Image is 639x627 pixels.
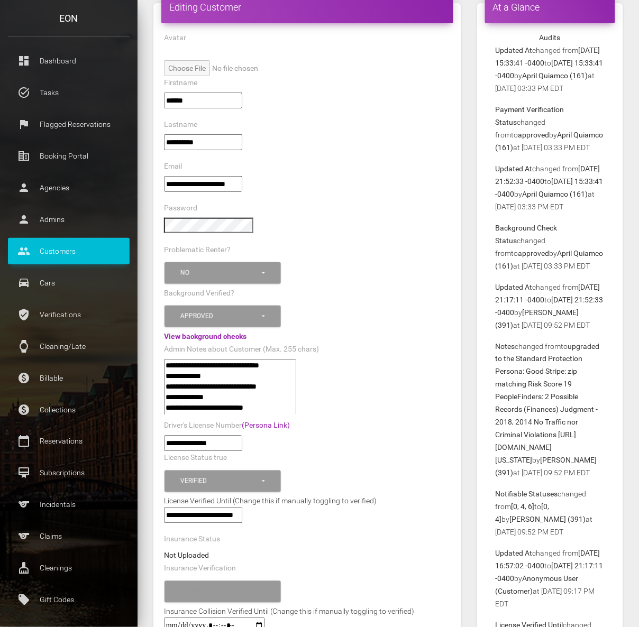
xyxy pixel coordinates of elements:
b: Background Check Status [496,224,558,245]
strong: Not Uploaded [164,551,209,560]
label: Password [164,203,197,214]
div: Approved [180,312,260,321]
b: Updated At [496,283,533,291]
p: Customers [16,243,122,259]
button: Please select [165,581,281,603]
b: Payment Verification Status [496,105,564,126]
label: Driver's License Number [164,421,290,431]
a: verified_user Verifications [8,301,130,328]
label: Problematic Renter? [164,245,231,255]
p: Reservations [16,434,122,449]
p: Claims [16,529,122,545]
b: Updated At [496,549,533,558]
p: Tasks [16,85,122,100]
p: Booking Portal [16,148,122,164]
label: License Status true [164,453,227,464]
strong: Audits [540,33,561,42]
p: Billable [16,370,122,386]
p: changed from to by at [DATE] 09:52 PM EDT [496,340,605,480]
a: drive_eta Cars [8,270,130,296]
p: Verifications [16,307,122,322]
label: Avatar [164,33,186,43]
p: changed from to by at [DATE] 03:33 PM EDT [496,103,605,154]
div: License Verified Until (Change this if manually toggling to verified) [156,495,459,508]
h4: At a Glance [493,1,607,14]
p: Agencies [16,180,122,196]
a: local_offer Gift Codes [8,587,130,613]
div: No [180,269,260,278]
label: Background Verified? [164,288,234,299]
div: Please select [180,587,260,596]
button: No [165,262,281,284]
p: Incidentals [16,497,122,513]
p: Collections [16,402,122,418]
b: Anonymous User (Customer) [496,575,579,596]
b: Notifiable Statuses [496,490,558,499]
p: Flagged Reservations [16,116,122,132]
b: Updated At [496,46,533,54]
b: [PERSON_NAME] (391) [496,456,597,477]
b: April Quiamco (161) [523,190,588,198]
a: flag Flagged Reservations [8,111,130,137]
label: Insurance Status [164,534,220,545]
b: approved [518,131,550,139]
a: paid Billable [8,365,130,391]
a: corporate_fare Booking Portal [8,143,130,169]
b: April Quiamco (161) [523,71,588,80]
p: changed from to by at [DATE] 03:33 PM EDT [496,44,605,95]
b: approved [518,249,550,257]
a: watch Cleaning/Late [8,333,130,359]
b: [0, 4, 6] [512,503,535,511]
a: people Customers [8,238,130,264]
label: Firstname [164,78,197,88]
b: Notes [496,342,515,351]
label: Admin Notes about Customer (Max. 255 chars) [164,344,319,355]
a: View background checks [164,332,247,340]
a: dashboard Dashboard [8,48,130,74]
label: Lastname [164,119,197,130]
p: changed from to by at [DATE] 03:33 PM EDT [496,162,605,213]
a: paid Collections [8,397,130,423]
button: Verified [165,471,281,492]
p: changed from to by at [DATE] 09:17 PM EDT [496,547,605,611]
p: changed from to by at [DATE] 09:52 PM EDT [496,281,605,331]
a: calendar_today Reservations [8,428,130,455]
p: Subscriptions [16,465,122,481]
a: card_membership Subscriptions [8,460,130,486]
b: Updated At [496,164,533,173]
a: sports Incidentals [8,492,130,518]
a: (Persona Link) [242,421,290,430]
h4: Editing Customer [169,1,445,14]
a: sports Claims [8,523,130,550]
button: Approved [165,306,281,327]
div: Verified [180,477,260,486]
p: Cleaning/Late [16,338,122,354]
b: [PERSON_NAME] (391) [496,308,579,329]
b: [PERSON_NAME] (391) [510,515,586,524]
p: changed from to by at [DATE] 03:33 PM EDT [496,222,605,272]
a: person Agencies [8,174,130,201]
label: Insurance Verification [164,564,236,574]
p: Cars [16,275,122,291]
p: Cleanings [16,560,122,576]
a: cleaning_services Cleanings [8,555,130,582]
label: Email [164,161,182,172]
p: Dashboard [16,53,122,69]
a: person Admins [8,206,130,233]
p: Admins [16,211,122,227]
div: Insurance Collision Verified Until (Change this if manually toggling to verified) [156,605,422,618]
p: changed from to by at [DATE] 09:52 PM EDT [496,488,605,539]
a: task_alt Tasks [8,79,130,106]
p: Gift Codes [16,592,122,608]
